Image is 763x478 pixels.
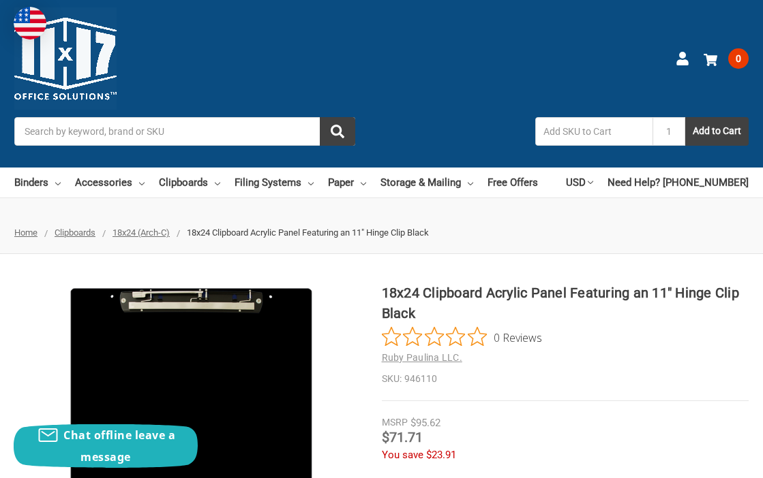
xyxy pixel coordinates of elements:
[14,117,355,146] input: Search by keyword, brand or SKU
[382,327,542,347] button: Rated 0 out of 5 stars from 0 reviews. Jump to reviews.
[14,7,117,110] img: 11x17.com
[382,449,423,461] span: You save
[685,117,749,146] button: Add to Cart
[75,168,145,197] a: Accessories
[382,372,402,386] dt: SKU:
[494,327,542,347] span: 0 Reviews
[426,449,456,461] span: $23.91
[14,424,198,468] button: Chat offline leave a message
[328,168,366,197] a: Paper
[382,415,408,430] div: MSRP
[382,429,423,445] span: $71.71
[159,168,220,197] a: Clipboards
[382,283,749,323] h1: 18x24 Clipboard Acrylic Panel Featuring an 11" Hinge Clip Black
[566,168,593,197] a: USD
[235,168,314,197] a: Filing Systems
[535,117,653,146] input: Add SKU to Cart
[608,168,749,197] a: Need Help? [PHONE_NUMBER]
[55,227,95,238] a: Clipboards
[728,48,749,69] span: 0
[410,417,440,429] span: $95.62
[704,41,749,76] a: 0
[113,227,170,238] a: 18x24 (Arch-C)
[382,352,462,363] a: Ruby Paulina LLC.
[63,428,175,464] span: Chat offline leave a message
[14,227,38,238] a: Home
[14,168,61,197] a: Binders
[382,372,749,386] dd: 946110
[488,168,538,197] a: Free Offers
[14,7,46,39] img: duty and tax information for United States
[187,227,429,238] span: 18x24 Clipboard Acrylic Panel Featuring an 11" Hinge Clip Black
[380,168,473,197] a: Storage & Mailing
